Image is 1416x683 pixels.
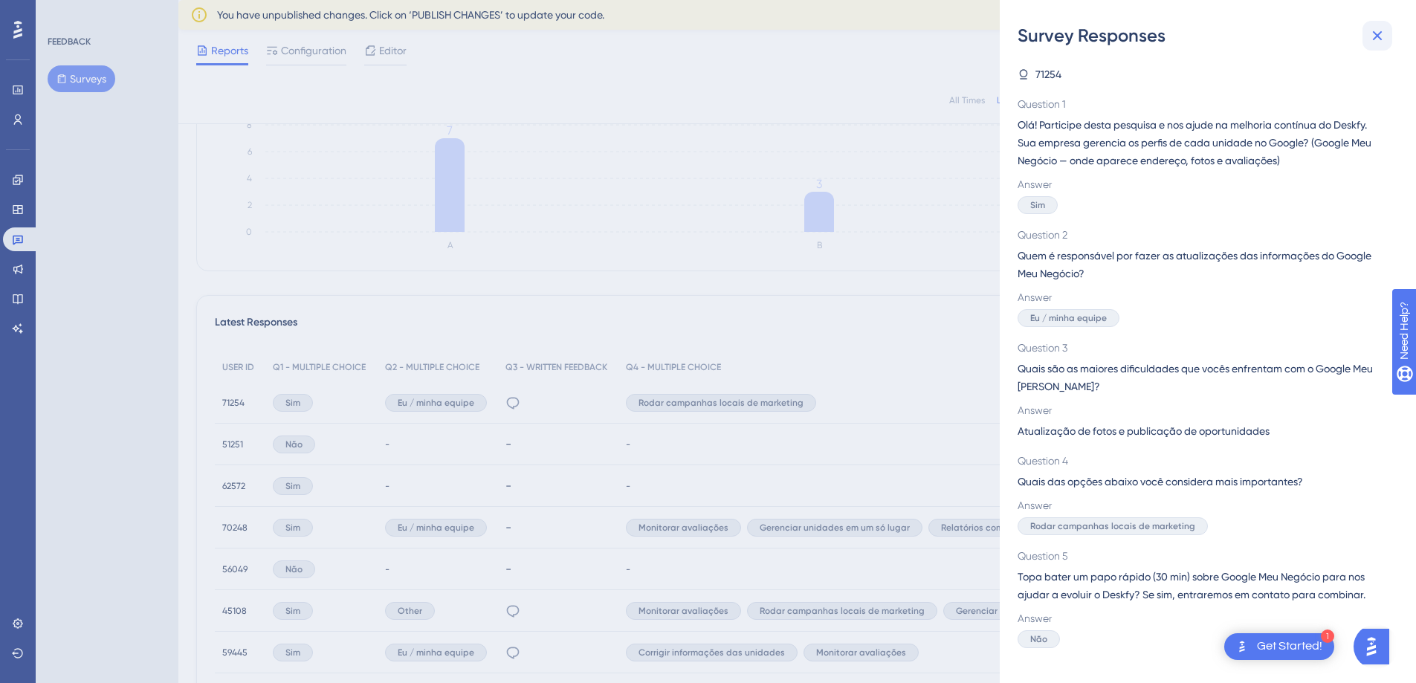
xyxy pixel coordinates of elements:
[1030,199,1045,211] span: Sim
[1018,422,1270,440] span: Atualização de fotos e publicação de oportunidades
[1354,624,1398,669] iframe: UserGuiding AI Assistant Launcher
[1018,496,1386,514] span: Answer
[1018,609,1386,627] span: Answer
[1018,247,1386,282] span: Quem é responsável por fazer as atualizações das informações do Google Meu Negócio?
[1224,633,1334,660] div: Open Get Started! checklist, remaining modules: 1
[1018,175,1386,193] span: Answer
[1257,638,1322,655] div: Get Started!
[1018,360,1386,395] span: Quais são as maiores dificuldades que vocês enfrentam com o Google Meu [PERSON_NAME]?
[1018,568,1386,603] span: Topa bater um papo rápido (30 min) sobre Google Meu Negócio para nos ajudar a evoluir o Deskfy? S...
[1018,95,1386,113] span: Question 1
[1018,401,1386,419] span: Answer
[1018,547,1386,565] span: Question 5
[1233,638,1251,656] img: launcher-image-alternative-text
[1018,452,1386,470] span: Question 4
[1018,226,1386,244] span: Question 2
[35,4,93,22] span: Need Help?
[1018,116,1386,169] span: Olá! Participe desta pesquisa e nos ajude na melhoria contínua do Deskfy. Sua empresa gerencia os...
[1321,629,1334,643] div: 1
[1018,473,1386,491] span: Quais das opções abaixo você considera mais importantes?
[1030,312,1107,324] span: Eu / minha equipe
[1018,24,1398,48] div: Survey Responses
[1035,65,1061,83] span: 71254
[1030,520,1195,532] span: Rodar campanhas locais de marketing
[1030,633,1047,645] span: Não
[1018,288,1386,306] span: Answer
[1018,339,1386,357] span: Question 3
